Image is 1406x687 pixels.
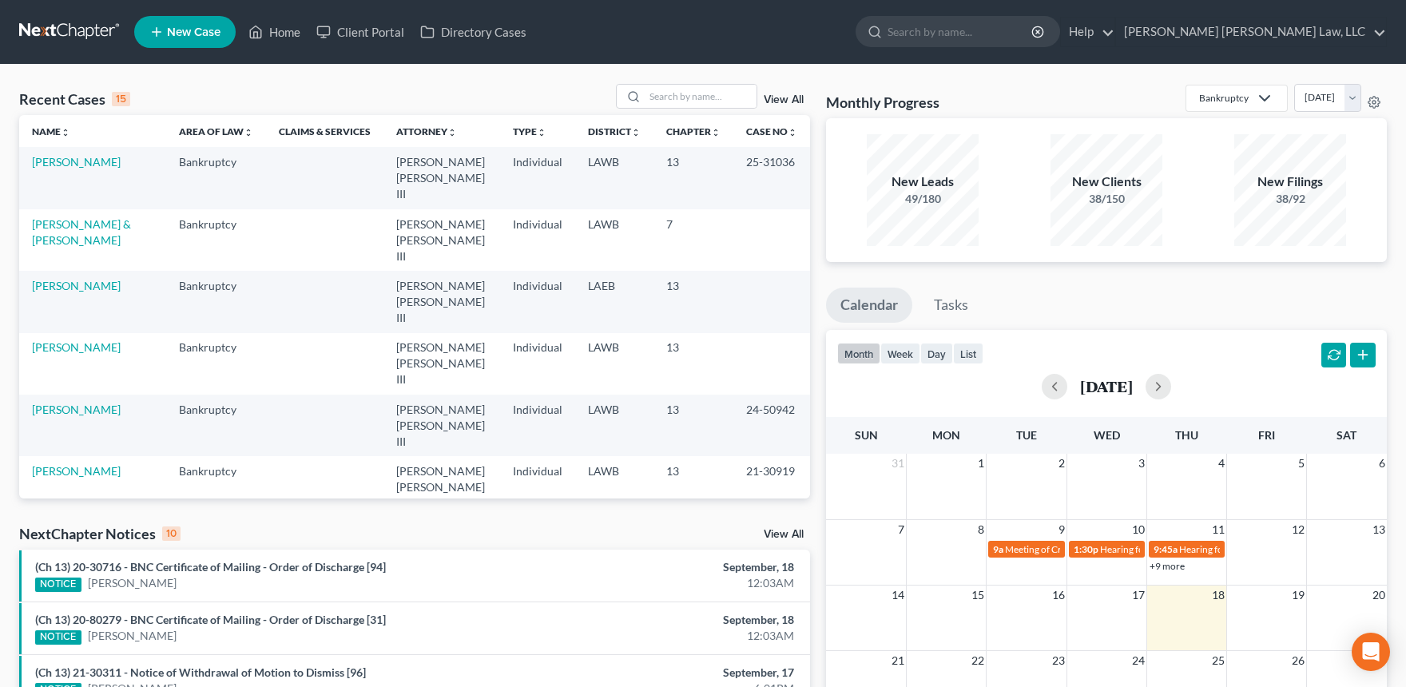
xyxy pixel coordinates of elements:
span: 1:30p [1074,543,1098,555]
span: 8 [976,520,986,539]
span: 15 [970,586,986,605]
td: Individual [500,333,575,395]
div: Open Intercom Messenger [1352,633,1390,671]
td: Bankruptcy [166,333,266,395]
a: Area of Lawunfold_more [179,125,253,137]
span: 19 [1290,586,1306,605]
span: Tue [1016,428,1037,442]
a: Home [240,18,308,46]
div: 38/150 [1051,191,1162,207]
span: 2 [1057,454,1066,473]
a: Help [1061,18,1114,46]
span: 14 [890,586,906,605]
td: [PERSON_NAME] [PERSON_NAME] III [383,271,500,332]
th: Claims & Services [266,115,383,147]
td: Individual [500,147,575,208]
a: [PERSON_NAME] & [PERSON_NAME] [32,217,131,247]
span: 18 [1210,586,1226,605]
a: View All [764,529,804,540]
span: 1 [976,454,986,473]
button: day [920,343,953,364]
div: NOTICE [35,578,81,592]
td: 13 [653,333,733,395]
a: Tasks [919,288,983,323]
span: 25 [1210,651,1226,670]
div: NOTICE [35,630,81,645]
i: unfold_more [537,128,546,137]
td: LAWB [575,209,653,271]
span: 12 [1290,520,1306,539]
i: unfold_more [711,128,721,137]
div: September, 17 [552,665,794,681]
a: [PERSON_NAME] [32,464,121,478]
span: 6 [1377,454,1387,473]
span: Mon [932,428,960,442]
a: +9 more [1150,560,1185,572]
a: [PERSON_NAME] [88,628,177,644]
span: 23 [1051,651,1066,670]
td: 7 [653,209,733,271]
div: 38/92 [1234,191,1346,207]
a: [PERSON_NAME] [32,403,121,416]
button: list [953,343,983,364]
a: [PERSON_NAME] [32,279,121,292]
span: Meeting of Creditors for [PERSON_NAME] [1005,543,1182,555]
span: Thu [1175,428,1198,442]
td: 13 [653,271,733,332]
td: [PERSON_NAME] [PERSON_NAME] III [383,395,500,456]
span: 10 [1130,520,1146,539]
td: [PERSON_NAME] [PERSON_NAME] III [383,147,500,208]
a: Case Nounfold_more [746,125,797,137]
td: [PERSON_NAME] [PERSON_NAME] III [383,456,500,518]
a: Directory Cases [412,18,534,46]
span: 13 [1371,520,1387,539]
a: Nameunfold_more [32,125,70,137]
td: Bankruptcy [166,395,266,456]
span: 26 [1290,651,1306,670]
div: NextChapter Notices [19,524,181,543]
span: 22 [970,651,986,670]
span: 16 [1051,586,1066,605]
div: New Filings [1234,173,1346,191]
td: [PERSON_NAME] [PERSON_NAME] III [383,333,500,395]
a: (Ch 13) 20-80279 - BNC Certificate of Mailing - Order of Discharge [31] [35,613,386,626]
a: (Ch 13) 20-30716 - BNC Certificate of Mailing - Order of Discharge [94] [35,560,386,574]
div: September, 18 [552,559,794,575]
td: 24-50942 [733,395,810,456]
i: unfold_more [631,128,641,137]
span: Hearing for [PERSON_NAME] [1100,543,1225,555]
td: LAWB [575,333,653,395]
a: (Ch 13) 21-30311 - Notice of Withdrawal of Motion to Dismiss [96] [35,665,366,679]
span: Sun [855,428,878,442]
div: 49/180 [867,191,979,207]
span: 24 [1130,651,1146,670]
a: [PERSON_NAME] [88,575,177,591]
a: Calendar [826,288,912,323]
h3: Monthly Progress [826,93,939,112]
span: 5 [1297,454,1306,473]
span: 3 [1137,454,1146,473]
div: Recent Cases [19,89,130,109]
div: Bankruptcy [1199,91,1249,105]
a: [PERSON_NAME] [32,340,121,354]
td: [PERSON_NAME] [PERSON_NAME] III [383,209,500,271]
td: 13 [653,395,733,456]
h2: [DATE] [1080,378,1133,395]
input: Search by name... [645,85,757,108]
span: 9a [993,543,1003,555]
td: Bankruptcy [166,456,266,518]
td: Bankruptcy [166,209,266,271]
td: Individual [500,456,575,518]
span: 9 [1057,520,1066,539]
span: Hearing for [PERSON_NAME] & [PERSON_NAME] [1179,543,1388,555]
span: Wed [1094,428,1120,442]
td: 21-30919 [733,456,810,518]
td: 25-31036 [733,147,810,208]
i: unfold_more [244,128,253,137]
span: 31 [890,454,906,473]
a: [PERSON_NAME] [32,155,121,169]
span: New Case [167,26,220,38]
i: unfold_more [788,128,797,137]
div: September, 18 [552,612,794,628]
div: 15 [112,92,130,106]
